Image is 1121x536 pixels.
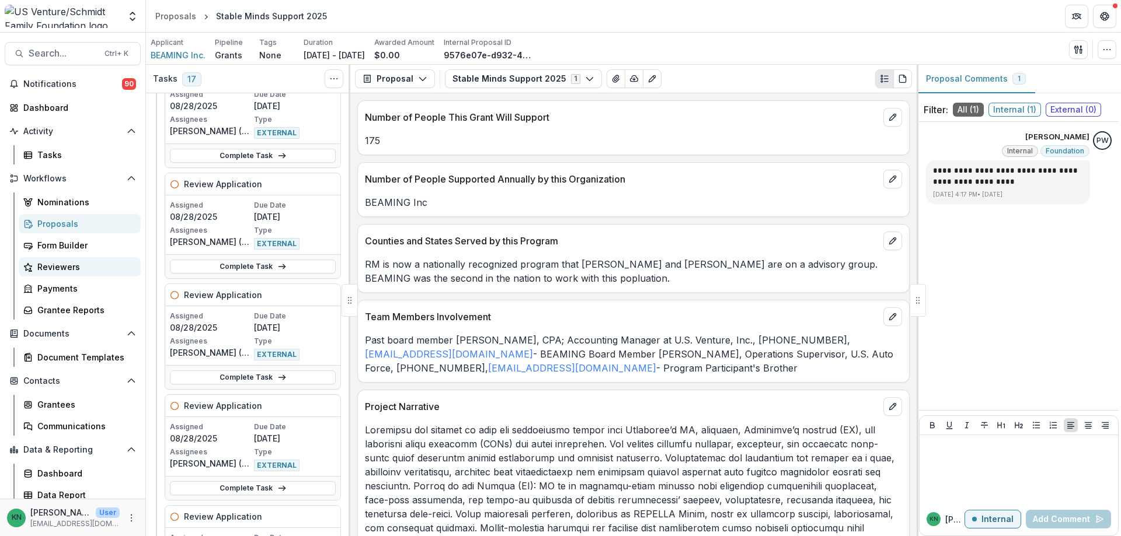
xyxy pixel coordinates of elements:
a: Document Templates [19,348,141,367]
button: Open Workflows [5,169,141,188]
div: Data Report [37,489,131,501]
span: EXTERNAL [254,349,300,360]
p: Type [254,447,336,457]
p: Assigned [170,422,252,432]
h5: Review Application [184,178,262,190]
button: More [124,511,138,525]
button: Underline [942,418,956,432]
button: edit [883,170,902,188]
p: Assigned [170,200,252,211]
span: EXTERNAL [254,127,300,139]
span: Workflows [23,174,122,184]
p: [PERSON_NAME] [945,513,965,526]
button: Open Documents [5,324,141,343]
a: Grantees [19,395,141,414]
a: Form Builder [19,236,141,255]
button: Bold [925,418,939,432]
p: Number of People This Grant Will Support [365,110,879,124]
div: Ctrl + K [102,47,131,60]
p: Pipeline [215,37,243,48]
button: Strike [977,418,991,432]
button: Notifications90 [5,75,141,93]
button: Edit as form [643,69,662,88]
button: edit [883,108,902,127]
div: Communications [37,420,131,432]
div: Nominations [37,196,131,208]
p: Grants [215,49,242,61]
p: Team Members Involvement [365,310,879,324]
span: Internal [1007,147,1033,155]
p: Type [254,336,336,346]
a: BEAMING Inc. [151,49,206,61]
p: User [96,507,120,518]
p: [PERSON_NAME] ([EMAIL_ADDRESS][DOMAIN_NAME]) [170,125,252,137]
button: edit [883,307,902,326]
p: Due Date [254,200,336,211]
p: Type [254,114,336,125]
button: Search... [5,42,141,65]
a: [EMAIL_ADDRESS][DOMAIN_NAME] [488,362,656,374]
nav: breadcrumb [151,8,332,24]
button: Partners [1065,5,1088,28]
div: Payments [37,282,131,295]
div: Dashboard [23,101,131,114]
p: Tags [259,37,277,48]
div: Grantee Reports [37,304,131,316]
button: Align Left [1064,418,1078,432]
span: Internal ( 1 ) [988,103,1041,117]
button: Italicize [960,418,974,432]
p: RM is now a nationally recognized program that [PERSON_NAME] and [PERSON_NAME] are on a advisory ... [365,257,902,285]
h5: Review Application [184,289,262,301]
p: [PERSON_NAME] ([EMAIL_ADDRESS][DOMAIN_NAME]) [170,236,252,248]
button: Internal [965,510,1021,528]
p: [PERSON_NAME] [30,506,91,519]
p: 08/28/2025 [170,432,252,444]
a: Proposals [151,8,201,24]
button: Proposal Comments [917,65,1035,93]
p: BEAMING Inc [365,195,902,209]
a: Complete Task [170,149,336,163]
p: Assignees [170,225,252,236]
span: 90 [122,78,136,90]
a: Proposals [19,214,141,233]
span: EXTERNAL [254,238,300,250]
div: Document Templates [37,351,131,363]
button: Open Data & Reporting [5,440,141,459]
button: Open Activity [5,122,141,141]
button: Proposal [355,69,435,88]
p: Awarded Amount [374,37,434,48]
span: 17 [182,72,201,86]
span: Documents [23,329,122,339]
button: Bullet List [1029,418,1043,432]
p: [PERSON_NAME] ([EMAIL_ADDRESS][DOMAIN_NAME]) [170,346,252,359]
span: Activity [23,127,122,136]
p: [PERSON_NAME] ([EMAIL_ADDRESS][DOMAIN_NAME]) [170,457,252,470]
p: Past board member [PERSON_NAME], CPA; Accounting Manager at U.S. Venture, Inc., [PHONE_NUMBER], -... [365,333,902,375]
a: Reviewers [19,257,141,276]
div: Form Builder [37,239,131,251]
span: 1 [1018,75,1021,83]
div: Dashboard [37,467,131,479]
p: Project Narrative [365,400,879,414]
button: PDF view [893,69,912,88]
p: Assigned [170,311,252,321]
a: Grantee Reports [19,300,141,320]
p: Internal Proposal ID [444,37,511,48]
button: Open Contacts [5,372,141,390]
p: $0.00 [374,49,400,61]
button: Align Right [1098,418,1112,432]
span: Notifications [23,79,122,89]
button: edit [883,232,902,250]
p: [EMAIL_ADDRESS][DOMAIN_NAME] [30,519,120,529]
span: Foundation [1046,147,1084,155]
img: US Venture/Schmidt Family Foundation logo [5,5,120,28]
button: Toggle View Cancelled Tasks [325,69,343,88]
a: [EMAIL_ADDRESS][DOMAIN_NAME] [365,348,533,360]
button: edit [883,397,902,416]
a: Complete Task [170,481,336,495]
a: Dashboard [19,464,141,483]
button: View Attached Files [607,69,625,88]
p: 08/28/2025 [170,321,252,334]
button: Get Help [1093,5,1116,28]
